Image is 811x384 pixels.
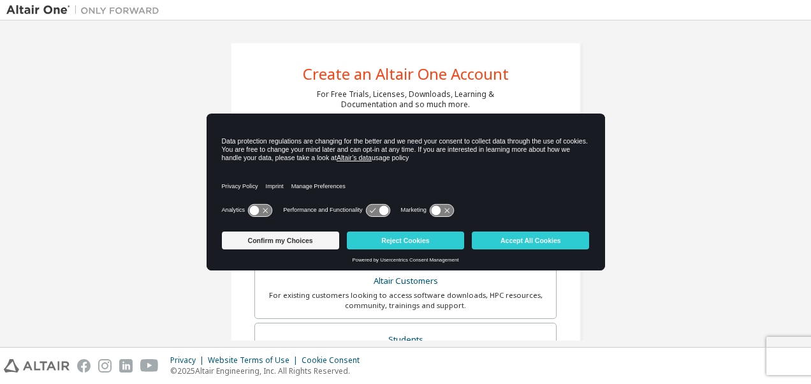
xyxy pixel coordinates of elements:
img: Altair One [6,4,166,17]
div: Create an Altair One Account [303,66,509,82]
div: Privacy [170,355,208,366]
div: For Free Trials, Licenses, Downloads, Learning & Documentation and so much more. [317,89,494,110]
div: Website Terms of Use [208,355,302,366]
div: Altair Customers [263,272,548,290]
div: For existing customers looking to access software downloads, HPC resources, community, trainings ... [263,290,548,311]
img: facebook.svg [77,359,91,373]
p: © 2025 Altair Engineering, Inc. All Rights Reserved. [170,366,367,376]
div: Students [263,331,548,349]
img: altair_logo.svg [4,359,69,373]
img: youtube.svg [140,359,159,373]
img: linkedin.svg [119,359,133,373]
img: instagram.svg [98,359,112,373]
div: Cookie Consent [302,355,367,366]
